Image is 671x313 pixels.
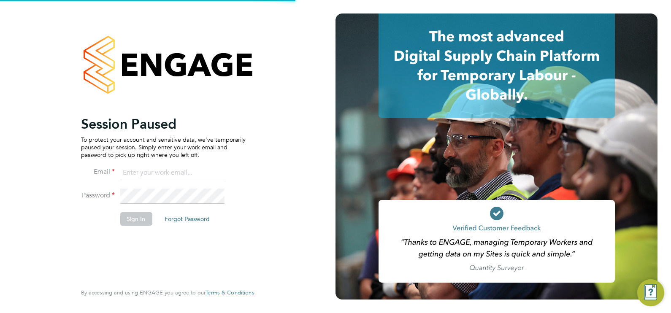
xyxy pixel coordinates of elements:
button: Forgot Password [158,212,216,226]
p: To protect your account and sensitive data, we've temporarily paused your session. Simply enter y... [81,136,246,159]
button: Sign In [120,212,152,226]
span: Terms & Conditions [206,289,254,296]
label: Password [81,191,115,200]
label: Email [81,167,115,176]
input: Enter your work email... [120,165,224,181]
h2: Session Paused [81,116,246,132]
a: Terms & Conditions [206,289,254,296]
button: Engage Resource Center [637,279,664,306]
span: By accessing and using ENGAGE you agree to our [81,289,254,296]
